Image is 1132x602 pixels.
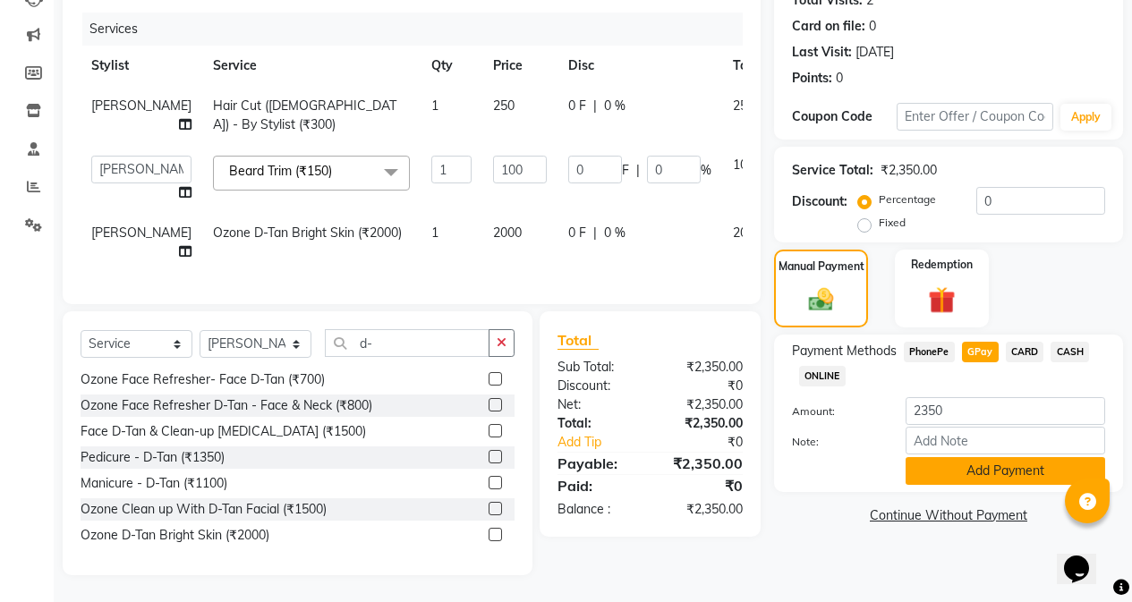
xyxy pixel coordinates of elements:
[544,453,651,474] div: Payable:
[229,163,332,179] span: Beard Trim (₹150)
[650,358,756,377] div: ₹2,350.00
[962,342,999,362] span: GPay
[81,448,225,467] div: Pedicure - D-Tan (₹1350)
[779,403,892,420] label: Amount:
[792,342,897,360] span: Payment Methods
[557,331,599,350] span: Total
[82,13,756,46] div: Services
[493,98,515,114] span: 250
[568,97,586,115] span: 0 F
[733,225,762,241] span: 2000
[650,500,756,519] div: ₹2,350.00
[650,395,756,414] div: ₹2,350.00
[779,434,892,450] label: Note:
[792,17,865,36] div: Card on file:
[792,161,873,180] div: Service Total:
[81,370,325,389] div: Ozone Face Refresher- Face D-Tan (₹700)
[668,433,756,452] div: ₹0
[722,46,774,86] th: Total
[792,43,852,62] div: Last Visit:
[1006,342,1044,362] span: CARD
[792,69,832,88] div: Points:
[906,457,1105,485] button: Add Payment
[213,98,396,132] span: Hair Cut ([DEMOGRAPHIC_DATA]) - By Stylist (₹300)
[869,17,876,36] div: 0
[213,225,402,241] span: Ozone D-Tan Bright Skin (₹2000)
[544,500,651,519] div: Balance :
[778,506,1119,525] a: Continue Without Payment
[906,427,1105,454] input: Add Note
[792,192,847,211] div: Discount:
[568,224,586,242] span: 0 F
[801,285,842,314] img: _cash.svg
[879,215,906,231] label: Fixed
[799,366,846,386] span: ONLINE
[1051,342,1089,362] span: CASH
[91,98,192,114] span: [PERSON_NAME]
[650,377,756,395] div: ₹0
[544,377,651,395] div: Discount:
[650,414,756,433] div: ₹2,350.00
[202,46,421,86] th: Service
[544,358,651,377] div: Sub Total:
[421,46,482,86] th: Qty
[897,103,1053,131] input: Enter Offer / Coupon Code
[332,163,340,179] a: x
[81,422,366,441] div: Face D-Tan & Clean-up [MEDICAL_DATA] (₹1500)
[881,161,937,180] div: ₹2,350.00
[1060,104,1111,131] button: Apply
[482,46,557,86] th: Price
[879,191,936,208] label: Percentage
[81,500,327,519] div: Ozone Clean up With D-Tan Facial (₹1500)
[650,453,756,474] div: ₹2,350.00
[544,414,651,433] div: Total:
[544,433,668,452] a: Add Tip
[836,69,843,88] div: 0
[81,46,202,86] th: Stylist
[544,395,651,414] div: Net:
[636,161,640,180] span: |
[792,107,897,126] div: Coupon Code
[431,98,438,114] span: 1
[593,224,597,242] span: |
[779,259,864,275] label: Manual Payment
[650,475,756,496] div: ₹0
[81,474,227,493] div: Manicure - D-Tan (₹1100)
[906,397,1105,425] input: Amount
[431,225,438,241] span: 1
[855,43,894,62] div: [DATE]
[911,257,973,273] label: Redemption
[325,329,489,357] input: Search or Scan
[593,97,597,115] span: |
[733,98,754,114] span: 250
[604,97,626,115] span: 0 %
[733,157,754,173] span: 100
[544,475,651,496] div: Paid:
[604,224,626,242] span: 0 %
[81,526,269,545] div: Ozone D-Tan Bright Skin (₹2000)
[622,161,629,180] span: F
[920,284,964,317] img: _gift.svg
[81,396,372,415] div: Ozone Face Refresher D-Tan - Face & Neck (₹800)
[493,225,522,241] span: 2000
[1057,530,1114,584] iframe: chat widget
[701,161,711,180] span: %
[91,225,192,241] span: [PERSON_NAME]
[904,342,955,362] span: PhonePe
[557,46,722,86] th: Disc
